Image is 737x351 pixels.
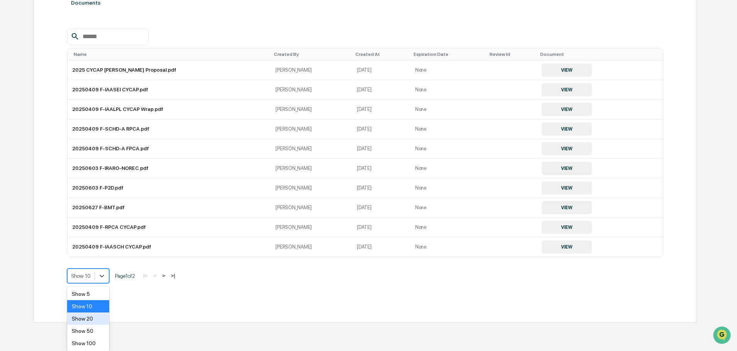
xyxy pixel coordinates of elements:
[542,123,592,136] button: VIEW
[542,181,592,195] button: VIEW
[26,67,98,73] div: We're available if you need us!
[411,237,487,257] td: None
[542,103,592,116] button: VIEW
[650,52,660,57] div: Toggle SortBy
[74,52,268,57] div: Toggle SortBy
[271,100,352,119] td: [PERSON_NAME]
[712,326,733,346] iframe: Open customer support
[68,178,271,198] td: 20250603 F-P2D.pdf
[8,113,14,119] div: 🔎
[271,218,352,237] td: [PERSON_NAME]
[411,139,487,159] td: None
[411,80,487,100] td: None
[490,52,534,57] div: Toggle SortBy
[542,142,592,155] button: VIEW
[67,337,109,349] div: Show 100
[352,198,411,218] td: [DATE]
[411,198,487,218] td: None
[141,272,150,279] button: |<
[68,119,271,139] td: 20250409 F-SCHD-A RPCA.pdf
[115,273,135,279] span: Page 1 of 2
[271,159,352,178] td: [PERSON_NAME]
[271,198,352,218] td: [PERSON_NAME]
[411,119,487,139] td: None
[271,119,352,139] td: [PERSON_NAME]
[15,112,49,119] span: Data Lookup
[271,80,352,100] td: [PERSON_NAME]
[64,97,96,105] span: Attestations
[352,119,411,139] td: [DATE]
[542,64,592,77] button: VIEW
[15,97,50,105] span: Preclearance
[352,237,411,257] td: [DATE]
[169,272,177,279] button: >|
[56,98,62,104] div: 🗄️
[8,16,140,29] p: How can we help?
[68,237,271,257] td: 20250409 F-IAASCH CYCAP.pdf
[8,98,14,104] div: 🖐️
[68,80,271,100] td: 20250409 F-IAASEI CYCAP.pdf
[53,94,99,108] a: 🗄️Attestations
[271,60,352,80] td: [PERSON_NAME]
[68,139,271,159] td: 20250409 F-SCHD-A FPCA.pdf
[414,52,483,57] div: Toggle SortBy
[352,159,411,178] td: [DATE]
[67,325,109,337] div: Show 50
[352,218,411,237] td: [DATE]
[355,52,407,57] div: Toggle SortBy
[411,60,487,80] td: None
[68,198,271,218] td: 20250627 F-BMT.pdf
[5,94,53,108] a: 🖐️Preclearance
[542,240,592,254] button: VIEW
[542,162,592,175] button: VIEW
[8,59,22,73] img: 1746055101610-c473b297-6a78-478c-a979-82029cc54cd1
[68,218,271,237] td: 20250409 F-RPCA CYCAP.pdf
[151,272,159,279] button: <
[68,60,271,80] td: 2025 CYCAP [PERSON_NAME] Proposal.pdf
[271,139,352,159] td: [PERSON_NAME]
[542,83,592,96] button: VIEW
[540,52,641,57] div: Toggle SortBy
[77,131,93,136] span: Pylon
[67,312,109,325] div: Show 20
[352,60,411,80] td: [DATE]
[274,52,349,57] div: Toggle SortBy
[542,221,592,234] button: VIEW
[542,201,592,214] button: VIEW
[68,159,271,178] td: 20250603 F-IRARO-NOREC.pdf
[411,159,487,178] td: None
[160,272,167,279] button: >
[26,59,127,67] div: Start new chat
[54,130,93,136] a: Powered byPylon
[411,178,487,198] td: None
[352,80,411,100] td: [DATE]
[68,100,271,119] td: 20250409 F-IAALPL CYCAP Wrap.pdf
[411,100,487,119] td: None
[67,288,109,300] div: Show 5
[5,109,52,123] a: 🔎Data Lookup
[411,218,487,237] td: None
[67,300,109,312] div: Show 10
[352,100,411,119] td: [DATE]
[352,178,411,198] td: [DATE]
[271,178,352,198] td: [PERSON_NAME]
[131,61,140,71] button: Start new chat
[352,139,411,159] td: [DATE]
[271,237,352,257] td: [PERSON_NAME]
